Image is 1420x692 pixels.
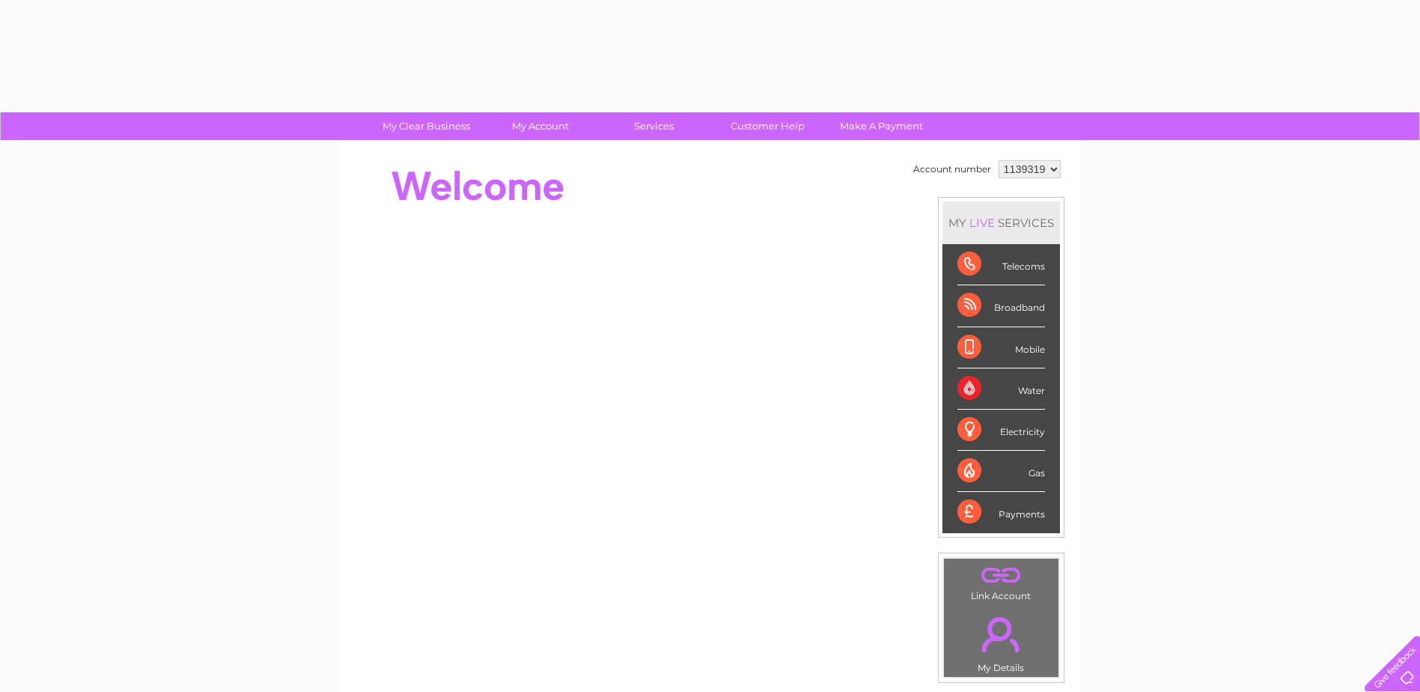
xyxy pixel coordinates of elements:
[957,244,1045,285] div: Telecoms
[592,112,716,140] a: Services
[948,608,1055,661] a: .
[943,604,1059,678] td: My Details
[909,157,995,182] td: Account number
[948,562,1055,589] a: .
[957,285,1045,327] div: Broadband
[966,216,998,230] div: LIVE
[706,112,829,140] a: Customer Help
[957,492,1045,532] div: Payments
[957,410,1045,451] div: Electricity
[942,201,1060,244] div: MY SERVICES
[365,112,488,140] a: My Clear Business
[820,112,943,140] a: Make A Payment
[478,112,602,140] a: My Account
[957,327,1045,368] div: Mobile
[943,558,1059,605] td: Link Account
[957,368,1045,410] div: Water
[957,451,1045,492] div: Gas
